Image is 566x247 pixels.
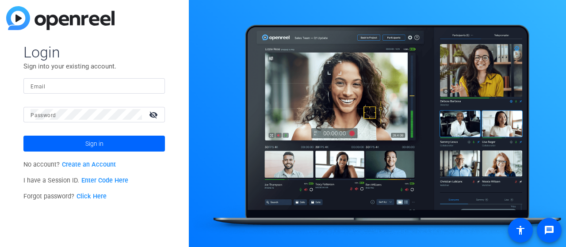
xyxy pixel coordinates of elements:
mat-icon: message [544,225,555,236]
input: Enter Email Address [31,80,158,91]
mat-label: Password [31,112,56,118]
a: Click Here [76,193,107,200]
mat-icon: visibility_off [144,108,165,121]
img: blue-gradient.svg [6,6,115,30]
mat-icon: accessibility [515,225,526,236]
a: Create an Account [62,161,116,168]
span: Login [23,43,165,61]
button: Sign in [23,136,165,152]
span: Sign in [85,133,103,155]
span: Forgot password? [23,193,107,200]
span: I have a Session ID. [23,177,128,184]
p: Sign into your existing account. [23,61,165,71]
a: Enter Code Here [81,177,128,184]
span: No account? [23,161,116,168]
mat-label: Email [31,84,45,90]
